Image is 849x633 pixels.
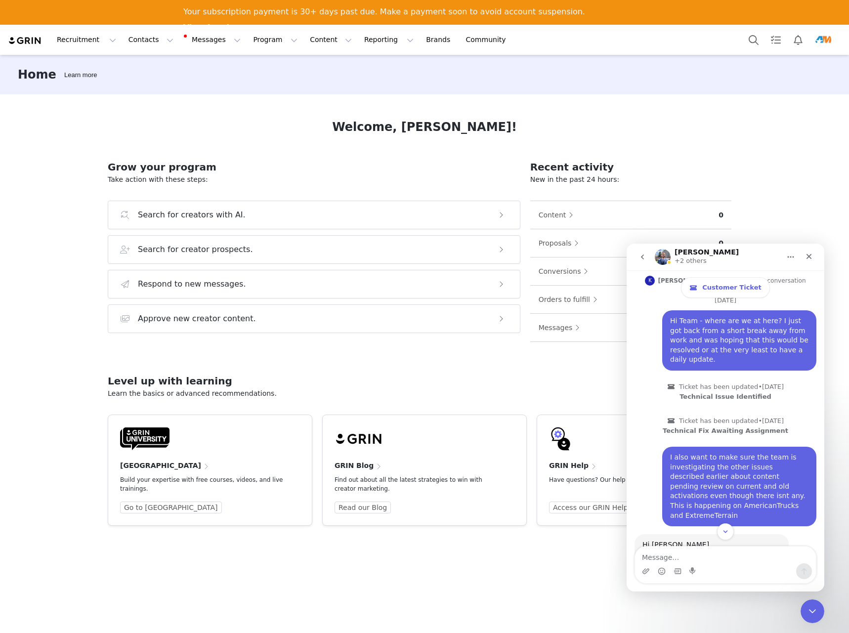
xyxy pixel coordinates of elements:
[123,29,179,51] button: Contacts
[460,29,516,51] a: Community
[809,32,841,48] button: Profile
[247,29,303,51] button: Program
[538,292,602,307] button: Orders to fulfill
[538,263,594,279] button: Conversions
[108,174,520,185] p: Take action with these steps:
[108,270,520,298] button: Respond to new messages.
[549,427,573,451] img: GRIN-help-icon.svg
[108,201,520,229] button: Search for creators with AI.
[108,304,520,333] button: Approve new creator content.
[120,427,170,451] img: GRIN-University-Logo-Black.svg
[108,388,741,399] p: Learn the basics or advanced recommendations.
[719,238,723,249] p: 0
[538,207,579,223] button: Content
[743,29,764,51] button: Search
[719,210,723,220] p: 0
[530,160,731,174] h2: Recent activity
[332,118,517,136] h1: Welcome, [PERSON_NAME]!
[420,29,459,51] a: Brands
[138,278,246,290] h3: Respond to new messages.
[549,461,589,471] h4: GRIN Help
[335,427,384,451] img: grin-logo-black.svg
[549,502,632,513] a: Access our GRIN Help
[304,29,358,51] button: Content
[120,475,284,493] p: Build your expertise with free courses, videos, and live trainings.
[108,374,741,388] h2: Level up with learning
[183,23,244,34] a: View Invoices
[335,475,499,493] p: Find out about all the latest strategies to win with creator marketing.
[18,66,56,84] h3: Home
[765,29,787,51] a: Tasks
[183,7,585,17] div: Your subscription payment is 30+ days past due. Make a payment soon to avoid account suspension.
[538,320,585,336] button: Messages
[335,461,374,471] h4: GRIN Blog
[138,313,256,325] h3: Approve new creator content.
[358,29,420,51] button: Reporting
[120,502,222,513] a: Go to [GEOGRAPHIC_DATA]
[801,599,824,623] iframe: Intercom live chat
[530,174,731,185] p: New in the past 24 hours:
[787,29,809,51] button: Notifications
[627,244,824,591] iframe: Intercom live chat
[138,209,246,221] h3: Search for creators with AI.
[120,461,201,471] h4: [GEOGRAPHIC_DATA]
[335,502,391,513] a: Read our Blog
[538,235,584,251] button: Proposals
[62,70,99,80] div: Tooltip anchor
[815,32,831,48] img: e2c90672-a399-4d89-acf3-4aab7eaa6f67.png
[108,235,520,264] button: Search for creator prospects.
[108,160,520,174] h2: Grow your program
[51,29,122,51] button: Recruitment
[138,244,253,255] h3: Search for creator prospects.
[8,36,42,45] img: grin logo
[549,475,713,484] p: Have questions? Our help articles have answers.
[180,29,247,51] button: Messages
